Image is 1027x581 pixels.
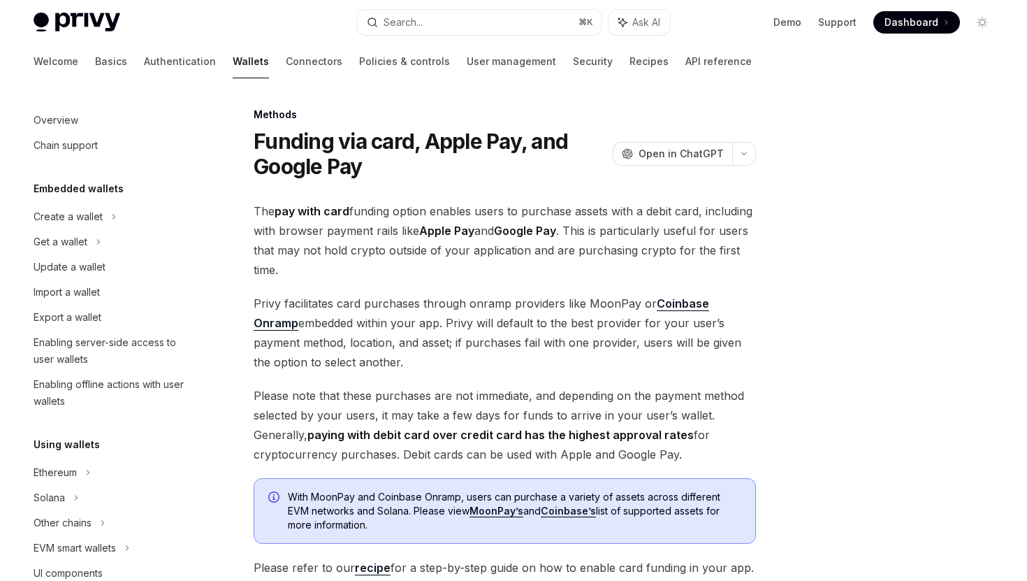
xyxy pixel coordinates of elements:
[95,45,127,78] a: Basics
[22,372,201,414] a: Enabling offline actions with user wallets
[34,45,78,78] a: Welcome
[22,330,201,372] a: Enabling server-side access to user wallets
[254,108,756,122] div: Methods
[34,489,65,506] div: Solana
[34,464,77,481] div: Ethereum
[275,204,349,218] strong: pay with card
[613,142,732,166] button: Open in ChatGPT
[818,15,857,29] a: Support
[355,561,391,575] a: recipe
[268,492,282,505] svg: Info
[34,334,193,368] div: Enabling server-side access to user wallets
[254,294,756,372] span: Privy facilitates card purchases through onramp providers like MoonPay or embedded within your ap...
[254,558,756,578] span: Please refer to our for a step-by-step guide on how to enable card funding in your app.
[494,224,556,238] strong: Google Pay
[573,45,613,78] a: Security
[254,386,756,464] span: Please note that these purchases are not immediate, and depending on the payment method selected ...
[685,45,752,78] a: API reference
[873,11,960,34] a: Dashboard
[254,201,756,280] span: The funding option enables users to purchase assets with a debit card, including with browser pay...
[34,436,100,453] h5: Using wallets
[22,305,201,330] a: Export a wallet
[288,490,741,532] span: With MoonPay and Coinbase Onramp, users can purchase a variety of assets across different EVM net...
[144,45,216,78] a: Authentication
[34,376,193,410] div: Enabling offline actions with user wallets
[254,129,607,179] h1: Funding via card, Apple Pay, and Google Pay
[307,428,694,442] strong: paying with debit card over credit card has the highest approval rates
[34,137,98,154] div: Chain support
[541,505,596,517] a: Coinbase’s
[578,17,593,28] span: ⌘ K
[971,11,993,34] button: Toggle dark mode
[22,254,201,280] a: Update a wallet
[609,10,670,35] button: Ask AI
[773,15,801,29] a: Demo
[22,133,201,158] a: Chain support
[34,540,116,557] div: EVM smart wallets
[467,45,556,78] a: User management
[34,309,101,326] div: Export a wallet
[359,45,450,78] a: Policies & controls
[357,10,601,35] button: Search...⌘K
[34,208,103,225] div: Create a wallet
[34,112,78,129] div: Overview
[629,45,669,78] a: Recipes
[884,15,938,29] span: Dashboard
[469,505,523,517] a: MoonPay’s
[639,147,724,161] span: Open in ChatGPT
[34,180,124,197] h5: Embedded wallets
[286,45,342,78] a: Connectors
[34,259,105,275] div: Update a wallet
[34,13,120,32] img: light logo
[34,284,100,301] div: Import a wallet
[632,15,660,29] span: Ask AI
[384,14,423,31] div: Search...
[419,224,474,238] strong: Apple Pay
[22,108,201,133] a: Overview
[34,515,92,531] div: Other chains
[233,45,269,78] a: Wallets
[22,280,201,305] a: Import a wallet
[34,234,87,250] div: Get a wallet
